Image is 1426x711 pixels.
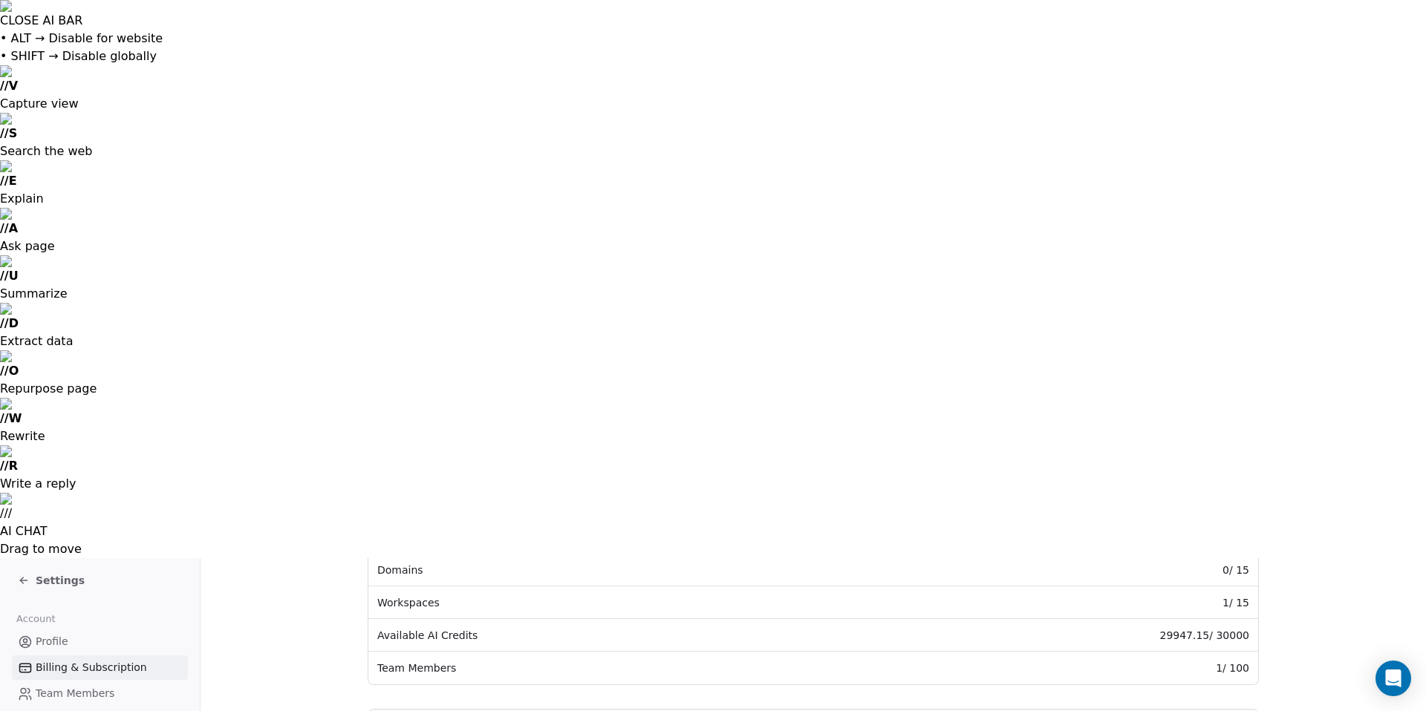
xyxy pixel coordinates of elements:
td: 29947.15 / 30000 [940,619,1258,652]
span: Billing & Subscription [36,660,147,675]
td: Workspaces [368,586,940,619]
span: Team Members [36,686,114,701]
td: Available AI Credits [368,619,940,652]
span: Profile [36,634,68,649]
td: Domains [368,554,940,586]
td: Team Members [368,652,940,684]
a: Billing & Subscription [12,655,188,680]
td: 0 / 15 [940,554,1258,586]
div: Open Intercom Messenger [1375,661,1411,696]
td: 1 / 15 [940,586,1258,619]
a: Profile [12,629,188,654]
a: Settings [18,573,85,588]
span: Settings [36,573,85,588]
td: 1 / 100 [940,652,1258,684]
span: Account [10,608,62,630]
a: Team Members [12,681,188,706]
